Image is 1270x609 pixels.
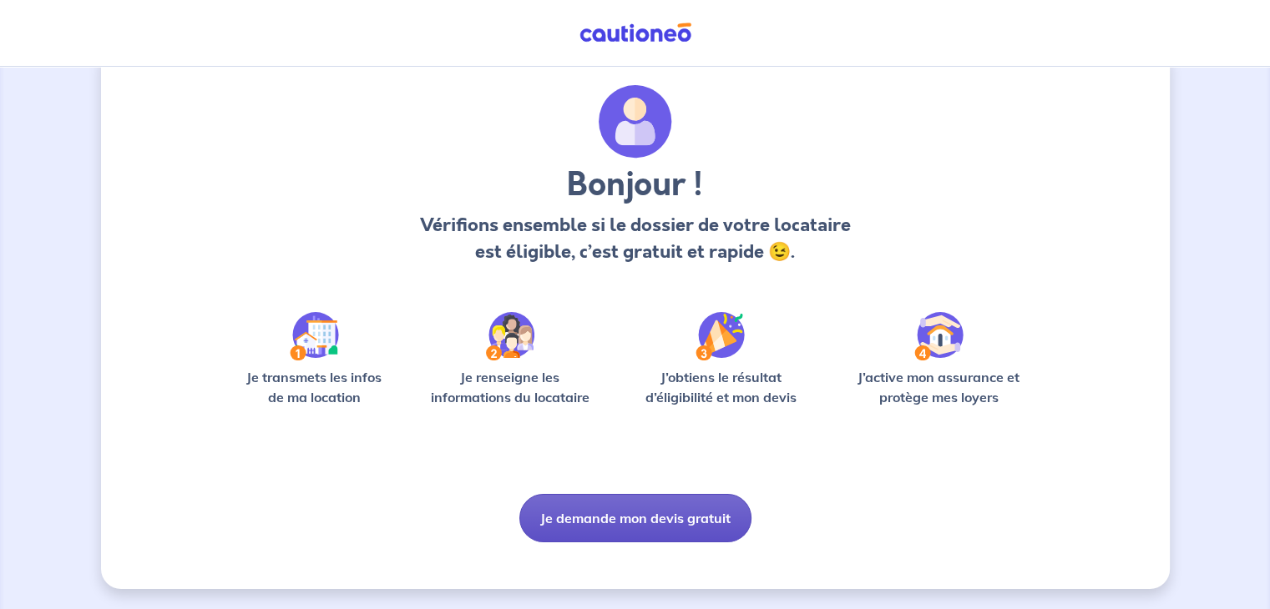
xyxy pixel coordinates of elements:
button: Je demande mon devis gratuit [519,494,751,542]
p: J’active mon assurance et protège mes loyers [842,367,1036,407]
p: Je transmets les infos de ma location [235,367,394,407]
p: Je renseigne les informations du locataire [421,367,600,407]
p: Vérifions ensemble si le dossier de votre locataire est éligible, c’est gratuit et rapide 😉. [415,212,855,265]
img: archivate [599,85,672,159]
img: /static/bfff1cf634d835d9112899e6a3df1a5d/Step-4.svg [914,312,964,360]
h3: Bonjour ! [415,165,855,205]
img: /static/c0a346edaed446bb123850d2d04ad552/Step-2.svg [486,312,534,360]
img: /static/f3e743aab9439237c3e2196e4328bba9/Step-3.svg [696,312,745,360]
img: Cautioneo [573,23,698,43]
p: J’obtiens le résultat d’éligibilité et mon devis [626,367,815,407]
img: /static/90a569abe86eec82015bcaae536bd8e6/Step-1.svg [290,312,339,360]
